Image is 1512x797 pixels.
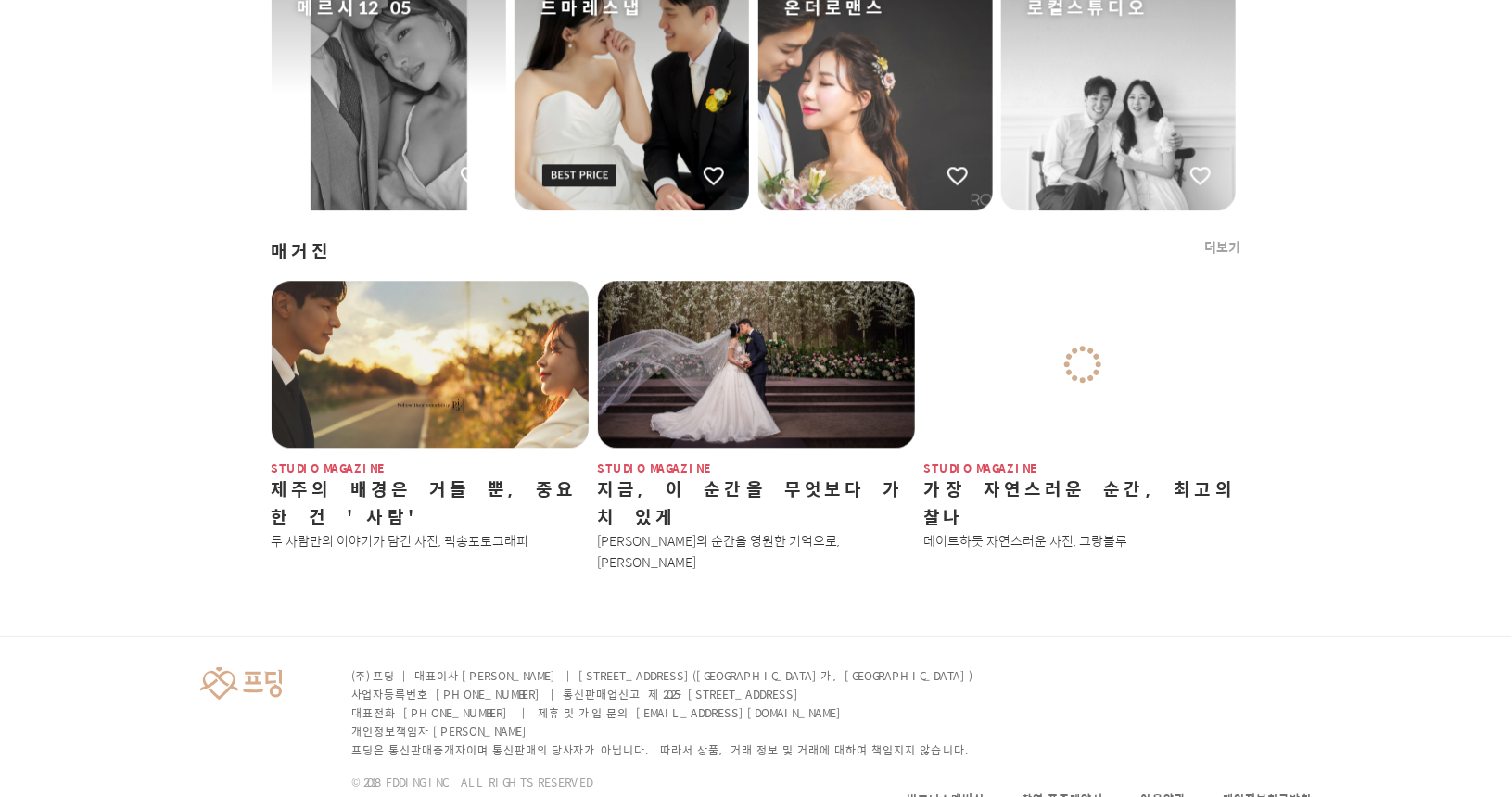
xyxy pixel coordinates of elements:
span: studio magazine [924,462,1241,474]
a: 홈 [6,588,122,634]
p: 대표전화 [PHONE_NUMBER] | 제휴 및 가입 문의 [EMAIL_ADDRESS][DOMAIN_NAME] [352,703,977,722]
span: 홈 [58,615,70,630]
span: studio magazine [598,462,915,474]
p: 프딩은 통신판매중개자이며 통신판매의 당사자가 아닙니다. 따라서 상품, 거래 정보 및 거래에 대하여 책임지지 않습니다. [352,740,977,759]
span: 설정 [286,615,309,630]
p: 두 사람만의 이야기가 담긴 사진, 픽송포토그래피 [272,530,589,551]
a: 설정 [239,588,356,634]
span: studio magazine [272,462,589,474]
a: 대화 [122,588,239,634]
p: 사업자등록번호 [PHONE_NUMBER] | 통신판매업신고 제 2025-[STREET_ADDRESS] [352,685,977,703]
img: icon-bp-label2.9f32ef38.svg [542,164,616,186]
label: 가장 자연스러운 순간, 최고의 찰나 [924,474,1238,530]
p: 개인정보책임자 [PERSON_NAME] [352,722,977,740]
span: 매거진 [272,238,333,264]
p: © 2018 FDDING INC. ALL RIGHTS RESERVED [352,774,977,791]
label: 지금, 이 순간을 무엇보다 가치 있게 [598,474,906,530]
span: 대화 [170,616,192,631]
p: [PERSON_NAME]의 순간을 영원한 기억으로, [PERSON_NAME] [598,530,915,573]
p: (주) 프딩 | 대표이사 [PERSON_NAME] | [STREET_ADDRESS]([GEOGRAPHIC_DATA]가, [GEOGRAPHIC_DATA]) [352,666,977,685]
p: 데이트하듯 자연스러운 사진, 그랑블루 [924,530,1241,551]
a: studio magazine가장 자연스러운 순간, 최고의 찰나데이트하듯 자연스러운 사진, 그랑블루 [924,281,1241,551]
a: studio magazine지금, 이 순간을 무엇보다 가치 있게[PERSON_NAME]의 순간을 영원한 기억으로, [PERSON_NAME] [598,281,915,573]
label: 제주의 배경은 거들 뿐, 중요한 건 '사람' [272,474,578,530]
a: 더보기 [1205,238,1241,257]
a: studio magazine제주의 배경은 거들 뿐, 중요한 건 '사람'두 사람만의 이야기가 담긴 사진, 픽송포토그래피 [272,281,589,551]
